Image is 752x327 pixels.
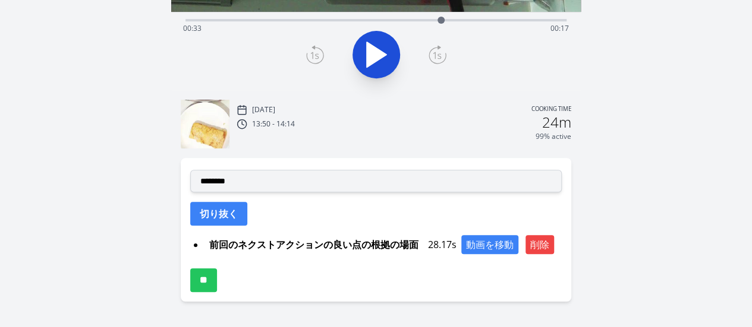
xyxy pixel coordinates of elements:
p: 13:50 - 14:14 [252,119,295,129]
p: 99% active [536,132,571,141]
img: 251001045046_thumb.jpeg [181,100,229,148]
p: Cooking time [531,104,571,115]
p: [DATE] [252,105,275,115]
span: 前回のネクストアクションの良い点の根拠の場面 [204,235,423,254]
h2: 24m [542,115,571,129]
button: 動画を移動 [461,235,518,254]
button: 削除 [526,235,554,254]
button: 切り抜く [190,202,247,226]
span: 00:33 [183,23,202,33]
div: 28.17s [204,235,562,254]
span: 00:17 [550,23,569,33]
